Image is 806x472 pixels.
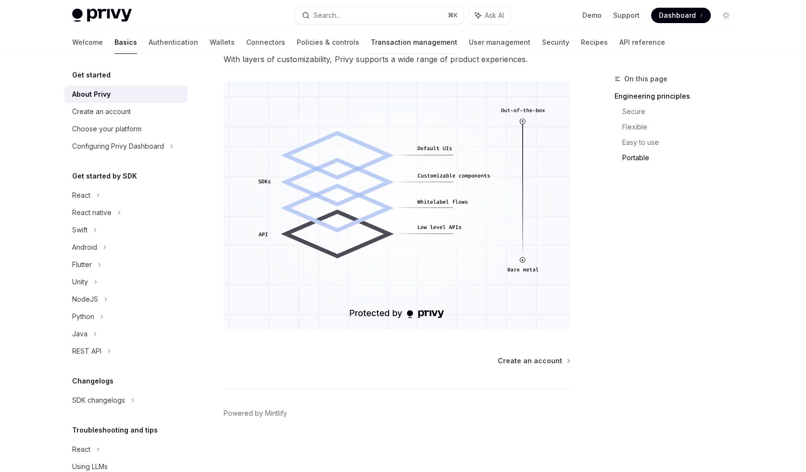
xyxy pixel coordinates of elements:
div: SDK changelogs [72,395,125,406]
a: Engineering principles [615,89,742,104]
h5: Changelogs [72,375,113,387]
a: Connectors [246,31,285,54]
a: Welcome [72,31,103,54]
span: ⌘ K [448,12,458,19]
div: NodeJS [72,293,98,305]
div: Swift [72,224,88,236]
div: Unity [72,276,88,288]
div: React [72,444,90,455]
span: Dashboard [659,11,696,20]
img: light logo [72,9,132,22]
button: Toggle dark mode [718,8,734,23]
a: Recipes [581,31,608,54]
a: Portable [622,150,742,166]
div: REST API [72,345,101,357]
a: Basics [114,31,137,54]
a: Flexible [622,119,742,135]
button: Ask AI [468,7,511,24]
a: Dashboard [651,8,711,23]
span: Ask AI [485,11,504,20]
div: Python [72,311,94,322]
div: Java [72,328,88,340]
a: Easy to use [622,135,742,150]
h5: Get started by SDK [72,170,137,182]
a: Demo [582,11,602,20]
a: Policies & controls [297,31,359,54]
h5: Troubleshooting and tips [72,424,158,436]
a: Secure [622,104,742,119]
div: Search... [314,10,340,21]
span: On this page [624,73,667,85]
a: Security [542,31,569,54]
a: API reference [619,31,665,54]
a: Create an account [64,103,188,120]
a: Authentication [149,31,198,54]
img: images/Customization.png [224,81,570,329]
a: Powered by Mintlify [224,408,287,418]
div: Create an account [72,106,131,117]
a: Create an account [498,356,569,366]
div: About Privy [72,89,111,100]
div: React [72,190,90,201]
span: Create an account [498,356,562,366]
div: Android [72,242,97,253]
a: User management [469,31,530,54]
div: Configuring Privy Dashboard [72,140,164,152]
button: Search...⌘K [295,7,464,24]
a: About Privy [64,86,188,103]
div: Flutter [72,259,92,270]
div: Choose your platform [72,123,141,135]
span: With layers of customizability, Privy supports a wide range of product experiences. [224,52,570,66]
div: React native [72,207,112,218]
a: Transaction management [371,31,457,54]
a: Choose your platform [64,120,188,138]
a: Support [613,11,640,20]
a: Wallets [210,31,235,54]
h5: Get started [72,69,111,81]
